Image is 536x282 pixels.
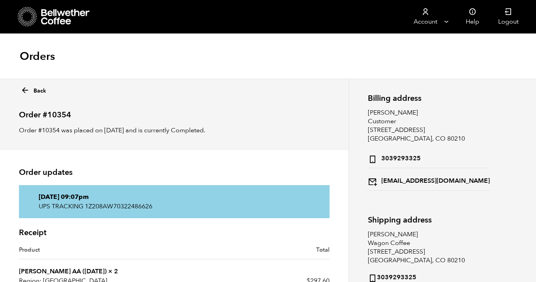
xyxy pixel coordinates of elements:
a: [PERSON_NAME] AA ([DATE]) [19,267,107,276]
h2: Order #10354 [19,104,330,120]
th: Total [174,245,329,260]
h2: Order updates [19,168,330,177]
strong: 3039293325 [368,152,421,164]
h1: Orders [20,49,55,63]
h2: Billing address [368,94,490,103]
strong: [EMAIL_ADDRESS][DOMAIN_NAME] [368,175,490,186]
h2: Shipping address [368,215,490,224]
strong: × 2 [108,267,118,276]
th: Product [19,245,174,260]
a: Back [21,83,46,95]
address: [PERSON_NAME] Customer [STREET_ADDRESS] [GEOGRAPHIC_DATA], CO 80210 [368,108,490,191]
h2: Receipt [19,228,330,237]
p: UPS TRACKING 1Z208AW70322486626 [39,202,310,211]
p: [DATE] 09:07pm [39,192,310,202]
p: Order #10354 was placed on [DATE] and is currently Completed. [19,126,330,135]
